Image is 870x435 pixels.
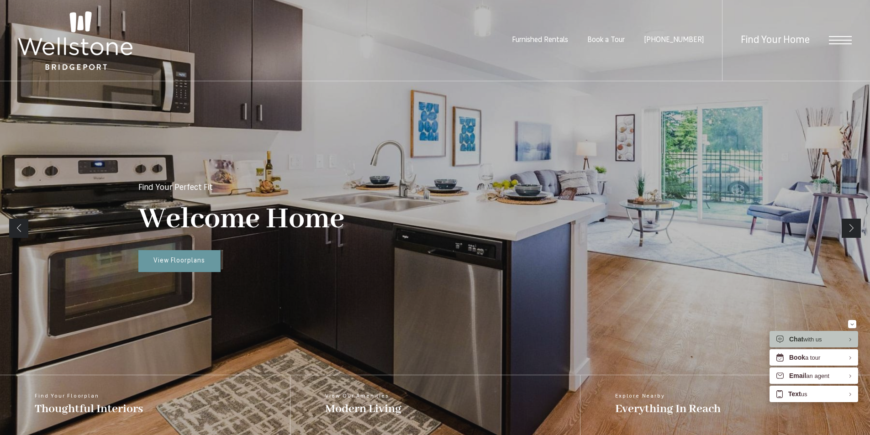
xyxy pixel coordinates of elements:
[741,35,810,46] a: Find Your Home
[580,375,870,435] a: Explore Nearby
[35,393,143,399] span: Find Your Floorplan
[35,401,143,417] span: Thoughtful Interiors
[9,219,28,238] a: Previous
[138,184,213,192] p: Find Your Perfect Fit
[615,401,721,417] span: Everything In Reach
[325,393,401,399] span: View Our Amenities
[138,250,221,272] a: View Floorplans
[290,375,580,435] a: View Our Amenities
[18,11,132,70] img: Wellstone
[587,37,625,44] a: Book a Tour
[325,401,401,417] span: Modern Living
[615,393,721,399] span: Explore Nearby
[644,37,704,44] a: Call Us at (253) 642-8681
[842,219,861,238] a: Next
[512,37,568,44] a: Furnished Rentals
[153,257,205,264] span: View Floorplans
[138,201,344,237] p: Welcome Home
[829,37,852,45] button: Open Menu
[644,37,704,44] span: [PHONE_NUMBER]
